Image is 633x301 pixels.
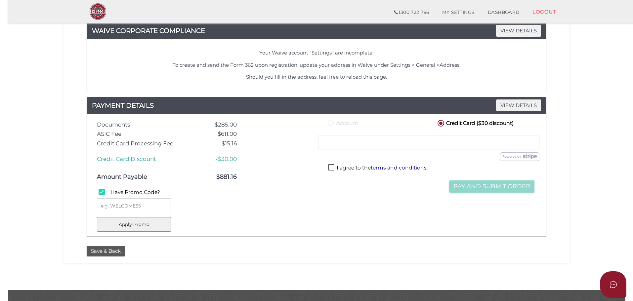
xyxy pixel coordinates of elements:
div: Credit Card Processing Fee [92,140,189,147]
a: LOGOUT [526,5,563,19]
a: DASHBOARD [481,6,526,19]
h4: PAYMENT DETAILS [87,100,546,111]
span: VIEW DETAILS [496,99,541,111]
a: MY SETTINGS [436,6,481,19]
a: WAIVE CORPORATE COMPLIANCEVIEW DETAILS [87,25,546,36]
button: Apply Promo [97,217,171,232]
button: Open asap [600,271,626,298]
label: I agree to the . [328,164,428,172]
label: Credit Card ($30 discount) [436,119,514,127]
label: Account [326,119,358,127]
iframe: Secure card payment input frame [322,139,535,145]
h4: WAIVE CORPORATE COMPLIANCE [87,25,546,36]
span: VIEW DETAILS [496,25,541,36]
button: Pay and Submit Order [449,180,534,193]
a: terms and conditions [371,165,427,171]
label: Have Promo Code? [102,189,160,197]
a: 1300 722 796 [388,6,436,19]
div: Amount Payable [92,174,189,180]
div: $285.00 [189,122,242,128]
div: ASIC Fee [92,131,189,137]
h4: Your Waive account "Settings" are incomplete! [95,50,538,56]
div: $611.00 [189,131,242,137]
div: Credit Card Discount [92,156,189,162]
div: Documents [92,122,189,128]
div: $881.16 [189,174,242,180]
input: e.g. WELCOME55 [97,199,171,213]
img: stripe.png [500,152,539,161]
h4: To create and send the Form 362 upon registration, update your address in Waive under Settings > ... [95,62,538,68]
div: $15.16 [189,140,242,147]
h4: Should you fill in the address, feel free to reload this page. [95,74,538,80]
a: PAYMENT DETAILSVIEW DETAILS [87,100,546,111]
div: -$30.00 [189,156,242,162]
button: Save & Back [87,246,125,257]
